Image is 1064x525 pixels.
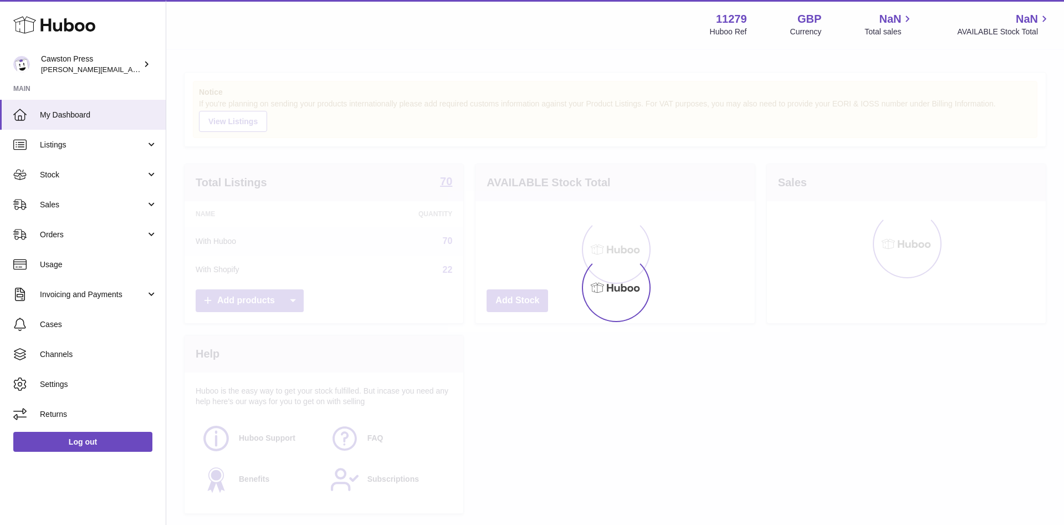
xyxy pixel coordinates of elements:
img: thomas.carson@cawstonpress.com [13,56,30,73]
span: [PERSON_NAME][EMAIL_ADDRESS][PERSON_NAME][DOMAIN_NAME] [41,65,282,74]
span: Channels [40,349,157,360]
div: Cawston Press [41,54,141,75]
a: Log out [13,432,152,452]
span: My Dashboard [40,110,157,120]
span: Listings [40,140,146,150]
span: Settings [40,379,157,390]
span: Total sales [864,27,914,37]
span: Invoicing and Payments [40,289,146,300]
span: Cases [40,319,157,330]
span: Usage [40,259,157,270]
div: Huboo Ref [710,27,747,37]
div: Currency [790,27,822,37]
strong: GBP [797,12,821,27]
span: AVAILABLE Stock Total [957,27,1051,37]
span: NaN [1016,12,1038,27]
strong: 11279 [716,12,747,27]
span: Sales [40,200,146,210]
span: Returns [40,409,157,420]
span: NaN [879,12,901,27]
span: Orders [40,230,146,240]
a: NaN AVAILABLE Stock Total [957,12,1051,37]
a: NaN Total sales [864,12,914,37]
span: Stock [40,170,146,180]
